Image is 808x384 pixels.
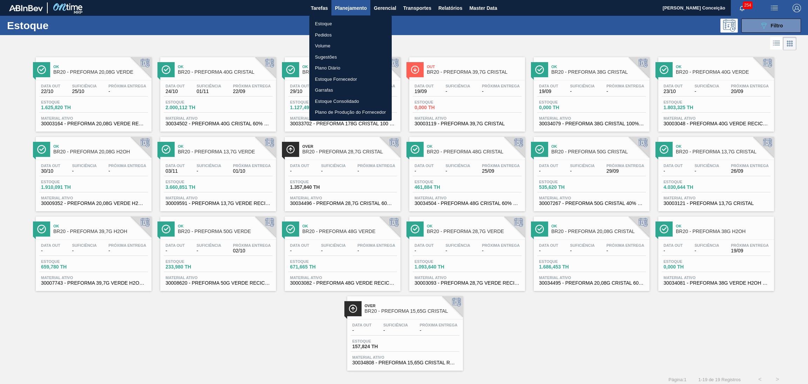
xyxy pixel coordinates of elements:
[309,96,392,107] a: Estoque Consolidado
[309,85,392,96] a: Garrafas
[309,52,392,63] a: Sugestões
[309,18,392,29] a: Estoque
[309,40,392,52] a: Volume
[309,29,392,41] a: Pedidos
[309,74,392,85] a: Estoque Fornecedor
[309,107,392,118] a: Plano de Produção do Fornecedor
[309,62,392,74] a: Plano Diário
